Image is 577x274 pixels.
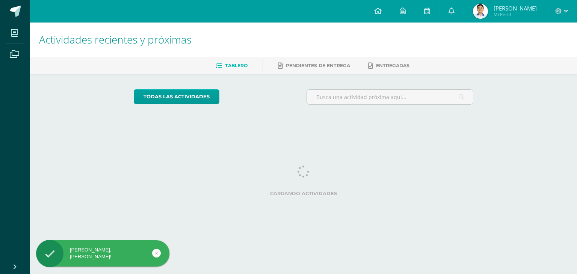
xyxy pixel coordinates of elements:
span: [PERSON_NAME] [494,5,537,12]
a: Entregadas [368,60,409,72]
input: Busca una actividad próxima aquí... [307,90,473,104]
a: Pendientes de entrega [278,60,350,72]
span: Pendientes de entrega [286,63,350,68]
a: todas las Actividades [134,89,219,104]
a: Tablero [216,60,248,72]
span: Tablero [225,63,248,68]
span: Actividades recientes y próximas [39,32,192,47]
div: [PERSON_NAME], [PERSON_NAME]! [36,247,169,260]
span: Entregadas [376,63,409,68]
label: Cargando actividades [134,191,474,196]
span: Mi Perfil [494,11,537,18]
img: d721c87aeb30ae18b338802b0a995f48.png [473,4,488,19]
